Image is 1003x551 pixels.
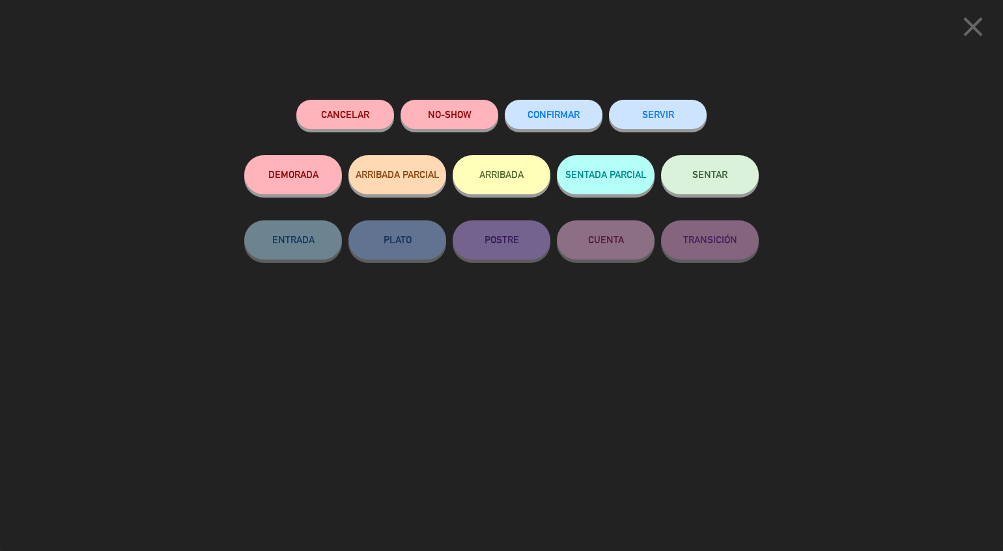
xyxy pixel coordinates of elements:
button: close [953,10,993,48]
button: Cancelar [296,100,394,129]
i: close [957,10,989,43]
span: SENTAR [692,169,728,180]
button: ARRIBADA PARCIAL [348,155,446,194]
span: CONFIRMAR [528,109,580,120]
button: ARRIBADA [453,155,550,194]
button: SENTAR [661,155,759,194]
button: NO-SHOW [401,100,498,129]
button: DEMORADA [244,155,342,194]
button: CUENTA [557,220,655,260]
button: POSTRE [453,220,550,260]
span: ARRIBADA PARCIAL [356,169,440,180]
button: ENTRADA [244,220,342,260]
button: TRANSICIÓN [661,220,759,260]
button: SENTADA PARCIAL [557,155,655,194]
button: PLATO [348,220,446,260]
button: SERVIR [609,100,707,129]
button: CONFIRMAR [505,100,602,129]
